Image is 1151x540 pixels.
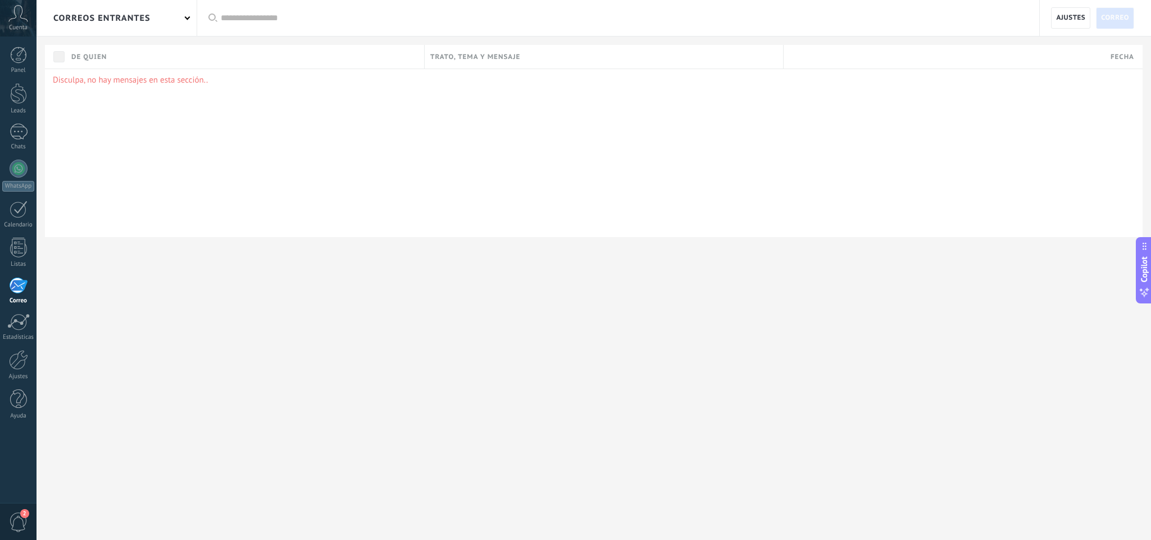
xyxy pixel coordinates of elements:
div: Leads [2,107,35,115]
span: Cuenta [9,24,28,31]
div: Listas [2,261,35,268]
div: Panel [2,67,35,74]
div: Ayuda [2,412,35,420]
div: Ajustes [2,373,35,380]
span: Fecha [1111,52,1134,62]
span: Trato, tema y mensaje [430,52,520,62]
span: Correo [1101,8,1129,28]
div: Estadísticas [2,334,35,341]
a: Correo [1096,7,1134,29]
span: De quien [71,52,107,62]
div: Chats [2,143,35,151]
span: Copilot [1139,256,1150,282]
p: Disculpa, no hay mensajes en esta sección.. [53,75,1135,85]
a: Ajustes [1051,7,1090,29]
div: Calendario [2,221,35,229]
span: Ajustes [1056,8,1085,28]
div: Correo [2,297,35,305]
div: WhatsApp [2,181,34,192]
span: 2 [20,509,29,518]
